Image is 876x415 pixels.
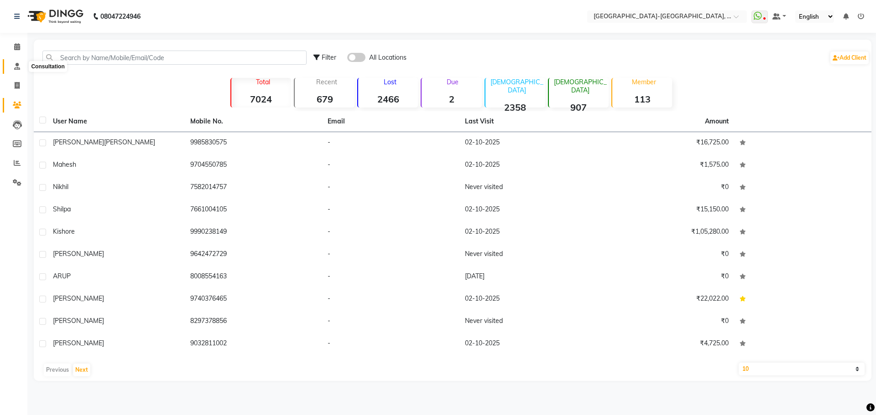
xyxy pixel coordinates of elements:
td: 9990238149 [185,221,322,244]
td: Never visited [459,311,597,333]
a: Add Client [830,51,869,64]
span: Filter [322,53,336,61]
strong: 2466 [358,93,418,105]
td: Never visited [459,244,597,266]
strong: 679 [295,93,355,105]
div: Consultation [29,61,67,72]
td: 7582014757 [185,177,322,199]
th: Last Visit [459,111,597,132]
td: 9032811002 [185,333,322,355]
th: User Name [47,111,185,132]
td: [DATE] [459,266,597,288]
td: Never visited [459,177,597,199]
td: ₹16,725.00 [597,132,734,154]
input: Search by Name/Mobile/Email/Code [42,51,307,65]
td: - [322,333,459,355]
td: - [322,288,459,311]
td: 02-10-2025 [459,132,597,154]
button: Next [73,364,90,376]
img: logo [23,4,86,29]
p: Recent [298,78,355,86]
td: ₹0 [597,266,734,288]
td: 02-10-2025 [459,199,597,221]
span: All Locations [369,53,407,62]
td: ₹15,150.00 [597,199,734,221]
strong: 113 [612,93,672,105]
p: Lost [362,78,418,86]
th: Mobile No. [185,111,322,132]
td: ₹1,05,280.00 [597,221,734,244]
p: Member [616,78,672,86]
td: ₹0 [597,244,734,266]
strong: 907 [549,102,609,113]
td: - [322,177,459,199]
td: - [322,199,459,221]
b: 08047224946 [100,4,141,29]
span: ARUP [53,272,71,280]
strong: 2 [422,93,481,105]
td: 02-10-2025 [459,221,597,244]
td: - [322,266,459,288]
span: [PERSON_NAME] [104,138,155,146]
span: Shilpa [53,205,71,213]
strong: 2358 [485,102,545,113]
th: Email [322,111,459,132]
td: - [322,311,459,333]
p: Total [235,78,291,86]
td: ₹22,022.00 [597,288,734,311]
span: Mahesh [53,160,76,169]
td: - [322,154,459,177]
span: [PERSON_NAME] [53,294,104,302]
span: kishore [53,227,75,236]
td: - [322,132,459,154]
span: [PERSON_NAME] [53,250,104,258]
td: 9704550785 [185,154,322,177]
td: 8008554163 [185,266,322,288]
td: 7661004105 [185,199,322,221]
td: ₹4,725.00 [597,333,734,355]
strong: 7024 [231,93,291,105]
p: [DEMOGRAPHIC_DATA] [553,78,609,94]
td: 02-10-2025 [459,288,597,311]
td: - [322,244,459,266]
td: ₹0 [597,311,734,333]
span: [PERSON_NAME] [53,138,104,146]
td: 8297378856 [185,311,322,333]
td: ₹1,575.00 [597,154,734,177]
span: Nikhil [53,183,68,191]
p: [DEMOGRAPHIC_DATA] [489,78,545,94]
td: 9985830575 [185,132,322,154]
td: 02-10-2025 [459,333,597,355]
td: - [322,221,459,244]
span: [PERSON_NAME] [53,339,104,347]
span: [PERSON_NAME] [53,317,104,325]
td: 02-10-2025 [459,154,597,177]
td: 9740376465 [185,288,322,311]
td: 9642472729 [185,244,322,266]
td: ₹0 [597,177,734,199]
p: Due [423,78,481,86]
th: Amount [699,111,734,132]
